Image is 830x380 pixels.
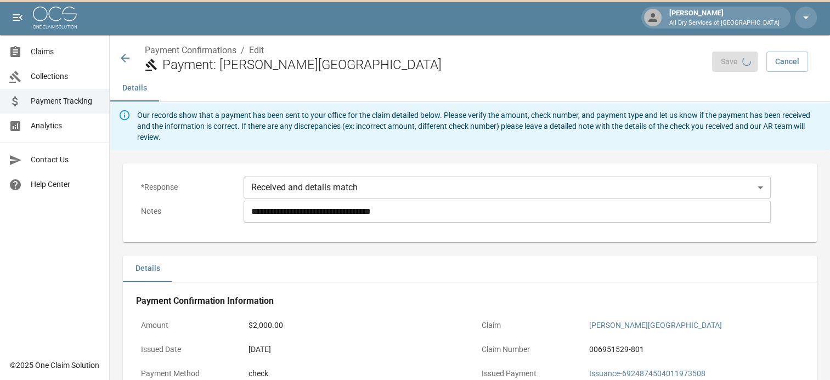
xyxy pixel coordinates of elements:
span: Contact Us [31,154,100,166]
div: $2,000.00 [249,320,459,331]
a: Issuance-6924874504011973508 [589,369,705,378]
img: ocs-logo-white-transparent.png [33,7,77,29]
div: [PERSON_NAME] [665,8,784,27]
button: Details [123,256,172,282]
h4: Payment Confirmation Information [136,296,804,307]
a: Cancel [766,52,808,72]
nav: breadcrumb [145,44,703,57]
a: Edit [249,45,264,55]
a: Payment Confirmations [145,45,236,55]
p: Issued Date [136,339,235,360]
p: Notes [136,201,235,222]
div: 006951529-801 [589,344,799,355]
span: Claims [31,46,100,58]
div: check [249,368,459,379]
button: open drawer [7,7,29,29]
div: [DATE] [249,344,459,355]
span: Analytics [31,120,100,132]
div: details tabs [123,256,817,282]
span: Help Center [31,179,100,190]
li: / [241,44,245,57]
span: Collections [31,71,100,82]
div: © 2025 One Claim Solution [10,360,99,371]
p: * Response [136,177,235,198]
button: Details [110,75,159,101]
p: Claim Number [477,339,575,360]
div: Our records show that a payment has been sent to your office for the claim detailed below. Please... [137,105,821,147]
p: All Dry Services of [GEOGRAPHIC_DATA] [669,19,780,28]
p: Claim [477,315,575,336]
div: anchor tabs [110,75,830,101]
p: Amount [136,315,235,336]
span: Payment Tracking [31,95,100,107]
div: Received and details match [244,177,771,198]
h2: Payment: [PERSON_NAME][GEOGRAPHIC_DATA] [162,57,703,73]
a: [PERSON_NAME][GEOGRAPHIC_DATA] [589,321,722,330]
